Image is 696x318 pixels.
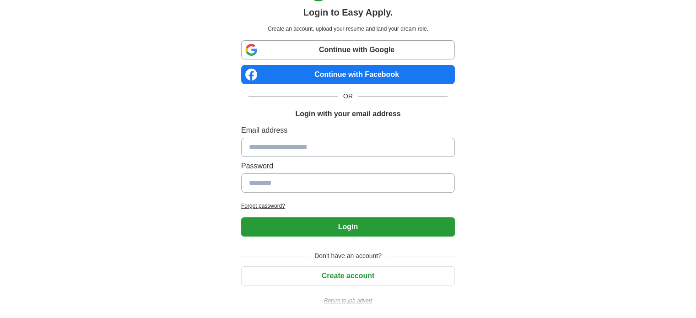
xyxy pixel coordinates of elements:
a: Continue with Google [241,40,455,59]
a: Return to job advert [241,296,455,305]
a: Continue with Facebook [241,65,455,84]
a: Forgot password? [241,202,455,210]
label: Password [241,161,455,172]
span: Don't have an account? [309,251,387,261]
label: Email address [241,125,455,136]
button: Create account [241,266,455,286]
span: OR [338,92,358,101]
button: Login [241,217,455,237]
p: Create an account, upload your resume and land your dream role. [243,25,453,33]
a: Create account [241,272,455,280]
h1: Login to Easy Apply. [303,5,393,19]
h1: Login with your email address [295,108,400,119]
